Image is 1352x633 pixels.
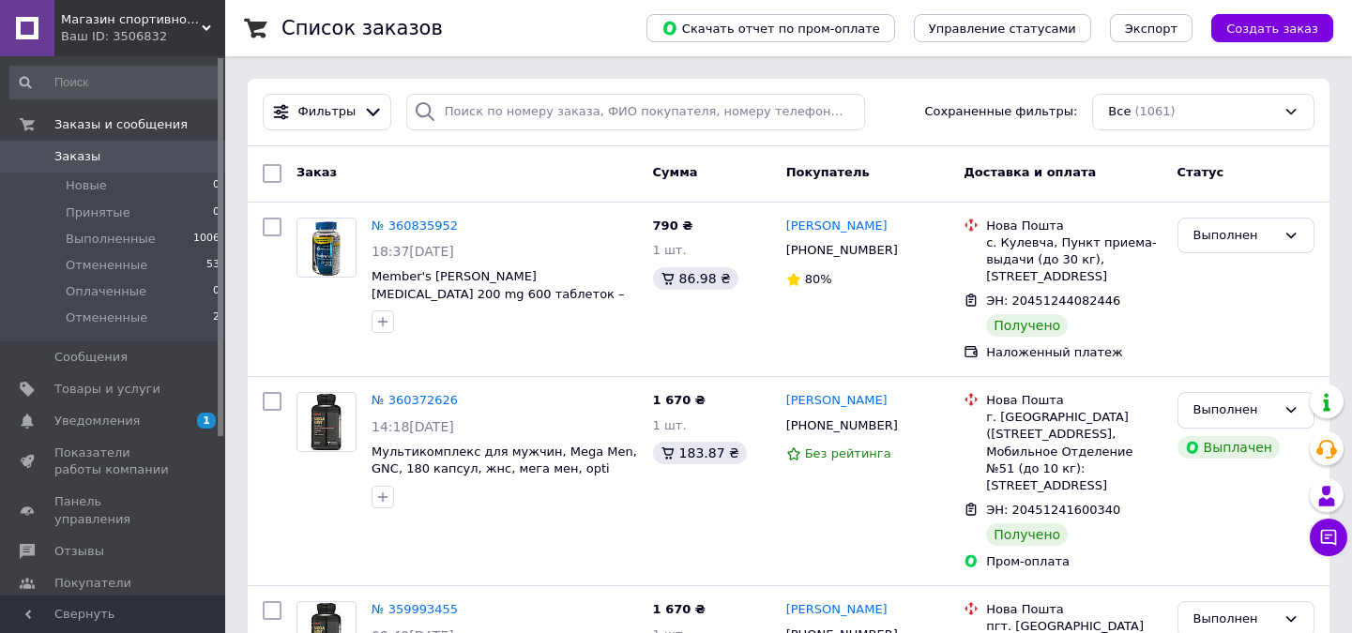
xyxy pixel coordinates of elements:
button: Экспорт [1110,14,1192,42]
a: Мультикомплекс для мужчин, Mega Men, GNC, 180 капсул, жнс, мега мен, opti men, оптимен [372,445,637,493]
span: 0 [213,204,220,221]
span: Оплаченные [66,283,146,300]
a: Фото товару [296,218,357,278]
div: Выплачен [1177,436,1280,459]
span: 53 [206,257,220,274]
span: Уведомления [54,413,140,430]
a: № 360372626 [372,393,458,407]
div: Ваш ID: 3506832 [61,28,225,45]
div: 86.98 ₴ [653,267,738,290]
div: Получено [986,314,1068,337]
a: Фото товару [296,392,357,452]
input: Поиск [9,66,221,99]
div: Нова Пошта [986,601,1162,618]
span: 790 ₴ [653,219,693,233]
span: Заказ [296,165,337,179]
div: [PHONE_NUMBER] [782,414,902,438]
div: с. Кулевча, Пункт приема- выдачи (до 30 кг), [STREET_ADDRESS] [986,234,1162,286]
h1: Список заказов [281,17,443,39]
span: Принятые [66,204,130,221]
span: (1061) [1134,104,1175,118]
span: Панель управления [54,493,174,527]
span: 1 шт. [653,418,687,432]
span: 1 670 ₴ [653,602,706,616]
img: Фото товару [312,219,341,277]
span: ЭН: 20451241600340 [986,503,1120,517]
span: Выполненные [66,231,156,248]
div: Нова Пошта [986,218,1162,234]
span: 0 [213,283,220,300]
span: Заказы и сообщения [54,116,188,133]
span: Сохраненные фильтры: [925,103,1078,121]
div: Выполнен [1193,400,1276,420]
button: Управление статусами [914,14,1091,42]
span: Отмененные [66,309,147,326]
div: Выполнен [1193,226,1276,246]
div: [PHONE_NUMBER] [782,238,902,263]
span: 1006 [193,231,220,248]
span: Сообщения [54,349,128,366]
span: 2 [213,309,220,326]
span: Товары и услуги [54,381,160,398]
a: № 360835952 [372,219,458,233]
a: [PERSON_NAME] [786,601,888,619]
a: № 359993455 [372,602,458,616]
span: Отмененные [66,257,147,274]
div: Получено [986,523,1068,546]
input: Поиск по номеру заказа, ФИО покупателя, номеру телефона, Email, номеру накладной [406,94,865,130]
div: г. [GEOGRAPHIC_DATA] ([STREET_ADDRESS], Мобильное Отделение №51 (до 10 кг): [STREET_ADDRESS] [986,409,1162,494]
span: Управление статусами [929,22,1076,36]
div: 183.87 ₴ [653,442,747,464]
div: Выполнен [1193,610,1276,629]
span: 1 [197,413,216,429]
span: Доставка и оплата [964,165,1096,179]
button: Создать заказ [1211,14,1333,42]
span: 1 шт. [653,243,687,257]
span: ЭН: 20451244082446 [986,294,1120,308]
span: Сумма [653,165,698,179]
button: Чат с покупателем [1310,519,1347,556]
span: Заказы [54,148,100,165]
span: Показатели работы компании [54,445,174,478]
span: Скачать отчет по пром-оплате [661,20,880,37]
span: Статус [1177,165,1224,179]
span: Покупатель [786,165,870,179]
span: 1 670 ₴ [653,393,706,407]
span: Фильтры [298,103,357,121]
span: Экспорт [1125,22,1177,36]
span: 80% [805,272,832,286]
a: Создать заказ [1192,21,1333,35]
span: Все [1108,103,1131,121]
img: Фото товару [311,393,342,451]
a: [PERSON_NAME] [786,218,888,235]
span: 18:37[DATE] [372,244,454,259]
span: Покупатели [54,575,131,592]
div: Пром-оплата [986,553,1162,570]
span: 0 [213,177,220,194]
a: [PERSON_NAME] [786,392,888,410]
div: Нова Пошта [986,392,1162,409]
span: Магазин спортивного питания - Fit Magazine [61,11,202,28]
div: Наложенный платеж [986,344,1162,361]
span: Отзывы [54,543,104,560]
span: Новые [66,177,107,194]
button: Скачать отчет по пром-оплате [646,14,895,42]
span: Создать заказ [1226,22,1318,36]
span: Без рейтинга [805,446,891,460]
span: 14:18[DATE] [372,419,454,434]
a: Member's [PERSON_NAME][MEDICAL_DATA] 200 mg 600 таблеток – обезболивающее и противовоспалительное... [372,269,625,336]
